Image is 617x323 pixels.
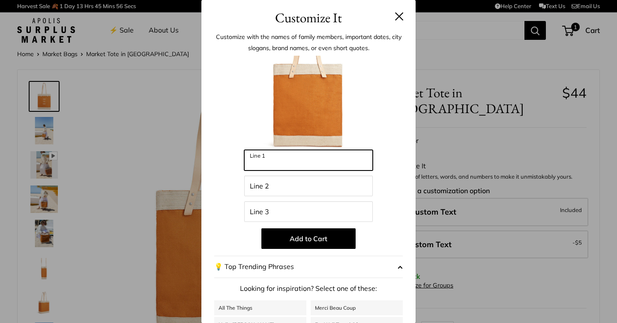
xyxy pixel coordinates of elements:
[214,31,403,54] p: Customize with the names of family members, important dates, city slogans, brand names, or even s...
[261,228,356,249] button: Add to Cart
[214,300,306,315] a: All The Things
[214,282,403,295] p: Looking for inspiration? Select one of these:
[311,300,403,315] a: Merci Beau Coup
[261,56,356,150] img: cognac-cust-tite.jpg
[214,256,403,278] button: 💡 Top Trending Phrases
[214,8,403,28] h3: Customize It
